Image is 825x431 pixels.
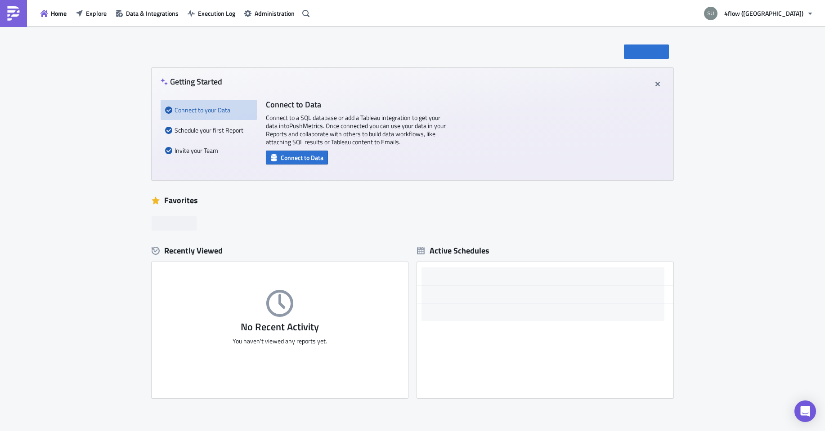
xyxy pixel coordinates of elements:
button: Home [36,6,71,20]
div: Invite your Team [165,140,252,160]
button: 4flow ([GEOGRAPHIC_DATA]) [699,4,818,23]
span: Connect to Data [281,153,323,162]
button: Data & Integrations [111,6,183,20]
span: Execution Log [198,9,235,18]
h3: No Recent Activity [152,321,408,333]
span: Home [51,9,67,18]
span: Administration [255,9,295,18]
span: 4flow ([GEOGRAPHIC_DATA]) [724,9,803,18]
div: Active Schedules [417,245,489,256]
span: Explore [86,9,107,18]
img: PushMetrics [6,6,21,21]
button: Administration [240,6,299,20]
div: Open Intercom Messenger [794,400,816,422]
div: Schedule your first Report [165,120,252,140]
img: Avatar [703,6,718,21]
h4: Getting Started [161,77,222,86]
div: Recently Viewed [152,244,408,258]
button: Connect to Data [266,151,328,164]
span: Data & Integrations [126,9,179,18]
button: Execution Log [183,6,240,20]
button: Explore [71,6,111,20]
div: Favorites [152,194,673,207]
p: You haven't viewed any reports yet. [152,337,408,345]
a: Connect to Data [266,152,328,161]
div: Connect to your Data [165,100,252,120]
p: Connect to a SQL database or add a Tableau integration to get your data into PushMetrics . Once c... [266,114,446,146]
h4: Connect to Data [266,100,446,109]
